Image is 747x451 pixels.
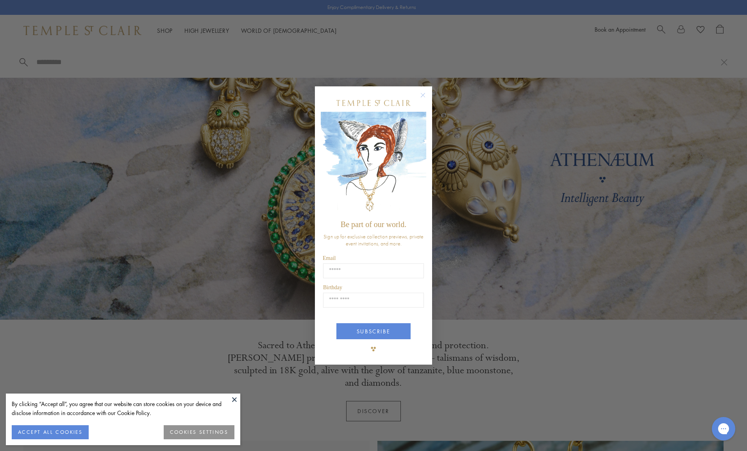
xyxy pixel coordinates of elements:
button: Close dialog [422,94,432,104]
span: Sign up for exclusive collection previews, private event invitations, and more. [323,233,424,247]
span: Email [323,255,336,261]
button: ACCEPT ALL COOKIES [12,425,89,439]
img: TSC [366,341,381,357]
button: COOKIES SETTINGS [164,425,234,439]
iframe: Gorgias live chat messenger [708,414,739,443]
img: Temple St. Clair [336,100,411,106]
span: Be part of our world. [341,220,406,229]
span: Birthday [323,285,342,290]
div: By clicking “Accept all”, you agree that our website can store cookies on your device and disclos... [12,399,234,417]
input: Email [323,263,424,278]
img: c4a9eb12-d91a-4d4a-8ee0-386386f4f338.jpeg [321,112,426,216]
button: SUBSCRIBE [336,323,411,339]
